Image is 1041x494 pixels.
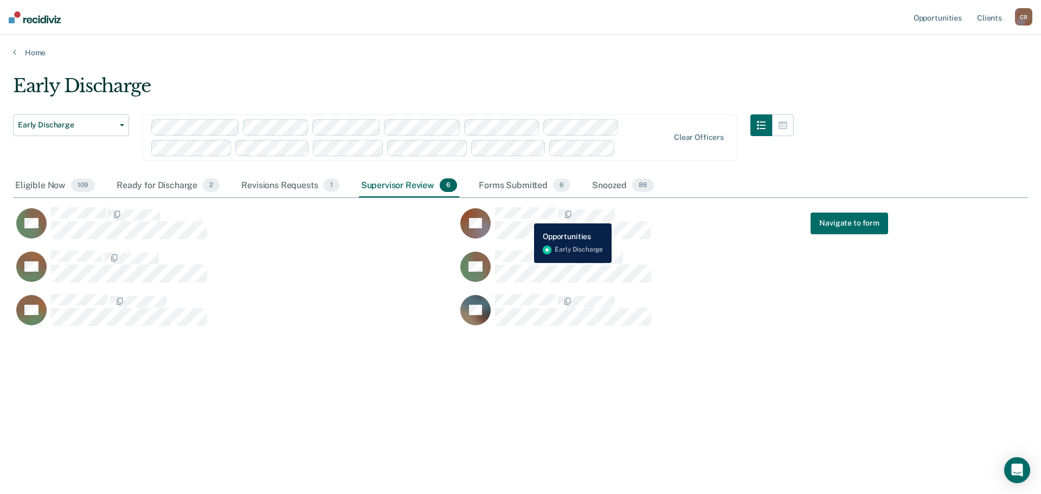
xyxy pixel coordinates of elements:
div: Eligible Now109 [13,174,97,198]
div: C B [1015,8,1032,25]
div: CaseloadOpportunityCell-0205933 [457,207,901,250]
span: 86 [632,178,654,193]
div: CaseloadOpportunityCell-6986582 [13,293,457,337]
span: 6 [553,178,570,193]
button: Navigate to form [811,213,888,234]
div: Clear officers [674,133,724,142]
button: Early Discharge [13,114,129,136]
div: Supervisor Review6 [359,174,460,198]
span: 2 [203,178,220,193]
a: Navigate to form link [811,213,888,234]
span: 1 [323,178,339,193]
div: CaseloadOpportunityCell-6655768 [457,293,901,337]
div: Early Discharge [13,75,794,106]
span: 6 [440,178,457,193]
div: Forms Submitted6 [477,174,573,198]
div: Snoozed86 [590,174,656,198]
div: CaseloadOpportunityCell-6971822 [13,250,457,293]
a: Home [13,48,1028,57]
div: Ready for Discharge2 [114,174,222,198]
div: CaseloadOpportunityCell-1006981 [13,207,457,250]
div: CaseloadOpportunityCell-6515736 [457,250,901,293]
div: Open Intercom Messenger [1004,457,1030,483]
img: Recidiviz [9,11,61,23]
span: Early Discharge [18,120,115,130]
button: CB [1015,8,1032,25]
span: 109 [71,178,95,193]
div: Revisions Requests1 [239,174,341,198]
